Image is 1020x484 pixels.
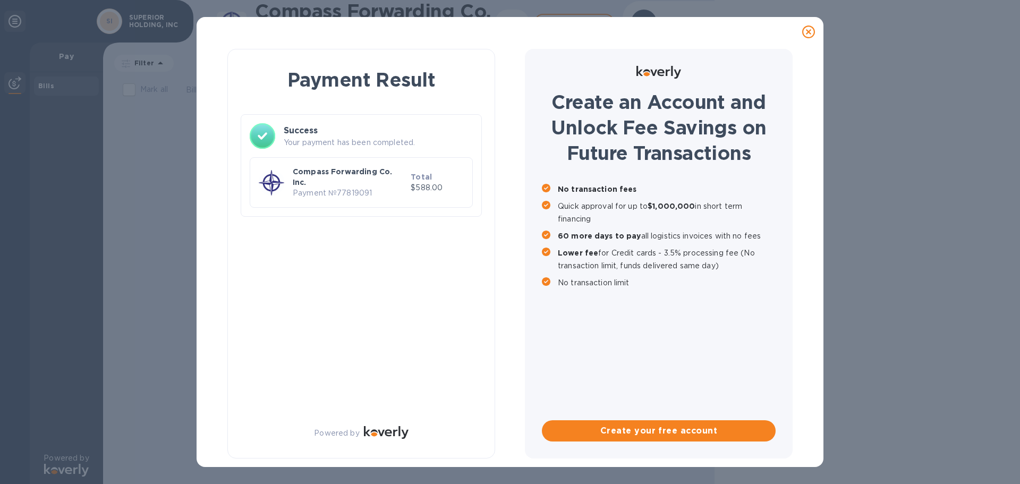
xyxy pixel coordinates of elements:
[284,124,473,137] h3: Success
[542,420,776,441] button: Create your free account
[550,424,767,437] span: Create your free account
[558,247,776,272] p: for Credit cards - 3.5% processing fee (No transaction limit, funds delivered same day)
[364,426,409,439] img: Logo
[284,137,473,148] p: Your payment has been completed.
[411,173,432,181] b: Total
[558,185,637,193] b: No transaction fees
[293,188,406,199] p: Payment № 77819091
[314,428,359,439] p: Powered by
[558,230,776,242] p: all logistics invoices with no fees
[558,200,776,225] p: Quick approval for up to in short term financing
[558,232,641,240] b: 60 more days to pay
[245,66,478,93] h1: Payment Result
[648,202,695,210] b: $1,000,000
[293,166,406,188] p: Compass Forwarding Co. Inc.
[411,182,464,193] p: $588.00
[558,276,776,289] p: No transaction limit
[636,66,681,79] img: Logo
[558,249,598,257] b: Lower fee
[542,89,776,166] h1: Create an Account and Unlock Fee Savings on Future Transactions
